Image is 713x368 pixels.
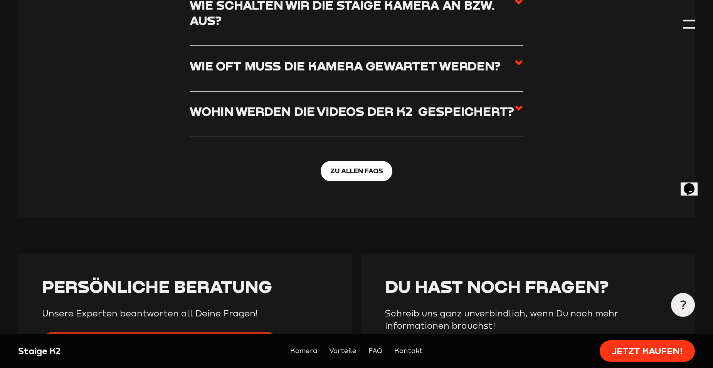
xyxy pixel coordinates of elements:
[42,332,277,354] a: Persönlichen Beratungstermin buchen
[42,308,328,319] p: Unsere Experten beantworten all Deine Fragen!
[190,58,501,73] h3: Wie oft muss die Kamera gewartet werden?
[329,346,356,356] a: Vorteile
[330,166,383,176] span: Zu allen FAQs
[385,276,609,297] span: Du hast noch Fragen?
[42,276,272,297] span: Persönliche Beratung
[394,346,423,356] a: Kontakt
[18,345,180,357] div: Staige K2
[600,340,695,362] a: Jetzt kaufen!
[385,308,671,332] p: Schreib uns ganz unverbindlich, wenn Du noch mehr Informationen brauchst!
[681,172,705,196] iframe: chat widget
[321,161,392,181] a: Zu allen FAQs
[368,346,382,356] a: FAQ
[190,104,514,119] h3: Wohin werden die Videos der K2 gespeichert?
[290,346,317,356] a: Kamera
